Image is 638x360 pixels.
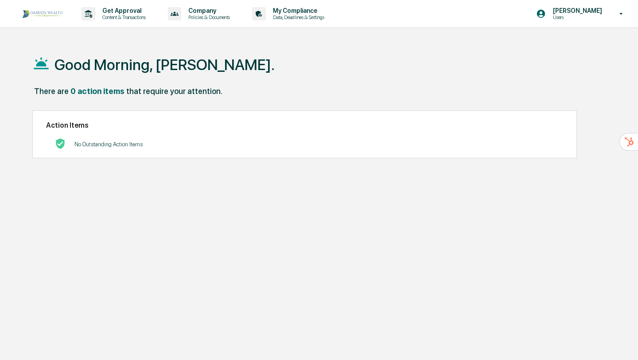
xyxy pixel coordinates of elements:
p: [PERSON_NAME] [546,7,607,14]
p: My Compliance [266,7,329,14]
p: Content & Transactions [95,14,150,20]
p: Company [181,7,234,14]
p: Policies & Documents [181,14,234,20]
img: logo [21,8,64,19]
img: No Actions logo [55,138,66,149]
h2: Action Items [46,121,563,129]
p: Data, Deadlines & Settings [266,14,329,20]
div: There are [34,86,69,96]
div: 0 action items [70,86,124,96]
p: Get Approval [95,7,150,14]
div: that require your attention. [126,86,222,96]
p: Users [546,14,607,20]
p: No Outstanding Action Items [74,141,143,148]
h1: Good Morning, [PERSON_NAME]. [54,56,275,74]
